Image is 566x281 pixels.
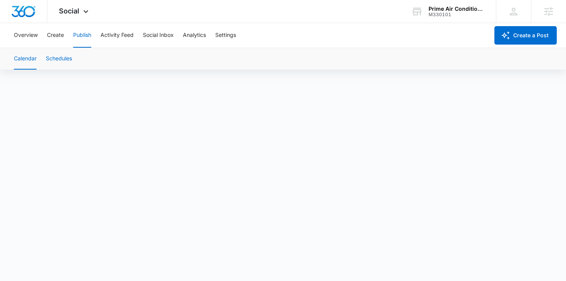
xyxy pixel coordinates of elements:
span: Social [59,7,79,15]
div: account name [429,6,485,12]
button: Settings [215,23,236,48]
div: account id [429,12,485,17]
button: Analytics [183,23,206,48]
button: Overview [14,23,38,48]
button: Publish [73,23,91,48]
button: Social Inbox [143,23,174,48]
button: Calendar [14,48,37,70]
button: Activity Feed [100,23,134,48]
button: Create a Post [494,26,557,45]
button: Schedules [46,48,72,70]
button: Create [47,23,64,48]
